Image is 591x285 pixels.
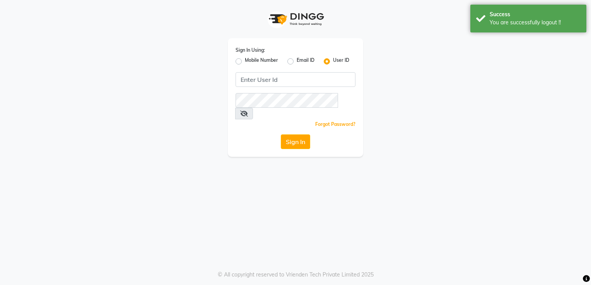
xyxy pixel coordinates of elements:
label: Sign In Using: [236,47,265,54]
img: logo1.svg [265,8,326,31]
label: Mobile Number [245,57,278,66]
a: Forgot Password? [315,121,355,127]
label: Email ID [297,57,314,66]
input: Username [236,72,355,87]
button: Sign In [281,134,310,149]
label: User ID [333,57,349,66]
div: Success [490,10,581,19]
div: You are successfully logout !! [490,19,581,27]
input: Username [236,93,338,108]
